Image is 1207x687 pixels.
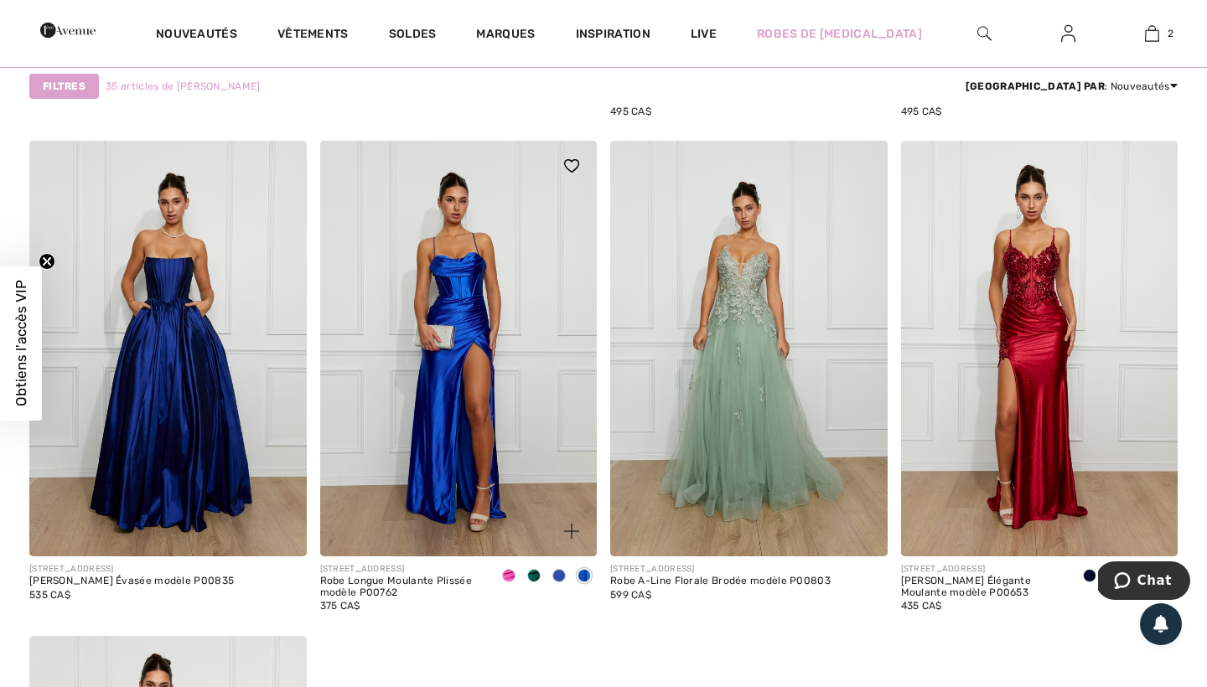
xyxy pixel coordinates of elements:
div: Emerald [521,563,547,591]
div: [PERSON_NAME] Évasée modèle P00835 [29,576,234,587]
img: recherche [977,23,992,44]
img: 1ère Avenue [40,13,96,47]
div: [STREET_ADDRESS] [901,563,1065,576]
div: [STREET_ADDRESS] [610,563,831,576]
div: [PERSON_NAME] Élégante Moulante modèle P00653 [901,576,1065,599]
span: 435 CA$ [901,600,942,612]
span: Obtiens l'accès VIP [13,281,29,407]
img: Robe Longue Élégante Moulante modèle P00653. Marine [901,141,1179,556]
div: Fuchsia [496,563,521,591]
strong: [GEOGRAPHIC_DATA] par [966,80,1105,92]
span: 375 CA$ [320,600,360,612]
img: heart_black_full.svg [564,159,579,173]
div: Robe Longue Moulante Plissée modèle P00762 [320,576,484,599]
div: [STREET_ADDRESS] [320,563,484,576]
a: Soldes [389,27,437,44]
a: Vêtements [277,27,349,44]
div: Royal blue [572,563,597,591]
img: Robe Bustier Évasée modèle P00835. Marine [29,141,307,556]
div: Robe A-Line Florale Brodée modèle P00803 [610,576,831,587]
span: 495 CA$ [610,106,651,117]
span: 535 CA$ [29,589,70,601]
a: Robes de [MEDICAL_DATA] [757,25,922,43]
div: Burgundy [547,563,572,591]
span: 599 CA$ [610,589,651,601]
a: Live [691,25,717,43]
img: Mes infos [1061,23,1075,44]
strong: Filtres [43,79,85,94]
iframe: Ouvre un widget dans lequel vous pouvez chatter avec l’un de nos agents [1098,561,1190,603]
span: 735 CA$ [29,95,70,106]
button: Close teaser [39,253,55,270]
img: Robe A-Line Florale Brodée modèle P00803. Sage green [610,141,888,556]
div: [STREET_ADDRESS] [29,563,234,576]
span: 35 articles de [PERSON_NAME] [106,79,260,94]
a: Se connecter [1048,23,1089,44]
img: Mon panier [1145,23,1159,44]
a: Nouveautés [156,27,237,44]
a: Marques [476,27,535,44]
span: Inspiration [576,27,650,44]
span: 2 [1168,26,1173,41]
div: Navy [1077,563,1102,591]
div: : Nouveautés [966,79,1178,94]
img: Robe Longue Moulante Plissée modèle P00762. Noir [320,141,598,556]
a: 2 [1111,23,1193,44]
span: 495 CA$ [901,106,942,117]
img: plus_v2.svg [564,524,579,539]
